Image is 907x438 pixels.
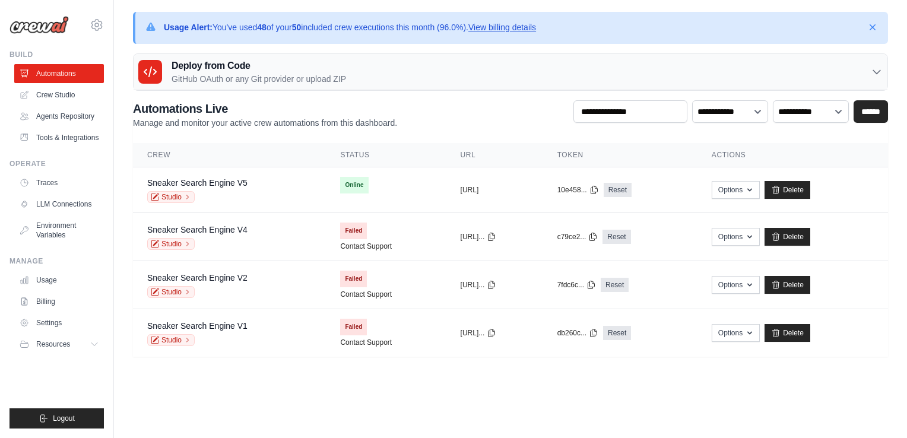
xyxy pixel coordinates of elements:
button: Options [712,228,760,246]
strong: Usage Alert: [164,23,213,32]
a: Studio [147,286,195,298]
a: Tools & Integrations [14,128,104,147]
img: Logo [9,16,69,34]
div: Manage [9,256,104,266]
button: 10e458... [557,185,599,195]
a: Sneaker Search Engine V1 [147,321,248,331]
a: Reset [601,278,629,292]
th: Status [326,143,446,167]
th: Actions [697,143,888,167]
a: Settings [14,313,104,332]
button: Logout [9,408,104,429]
a: Studio [147,191,195,203]
a: Sneaker Search Engine V4 [147,225,248,234]
a: Delete [765,276,810,294]
a: Reset [603,326,631,340]
button: Resources [14,335,104,354]
a: Sneaker Search Engine V2 [147,273,248,283]
a: Studio [147,238,195,250]
a: Sneaker Search Engine V5 [147,178,248,188]
span: Online [340,177,368,193]
span: Resources [36,339,70,349]
span: Logout [53,414,75,423]
button: 7fdc6c... [557,280,596,290]
a: Automations [14,64,104,83]
a: Reset [602,230,630,244]
a: Contact Support [340,290,392,299]
a: Traces [14,173,104,192]
th: Crew [133,143,326,167]
a: Reset [604,183,632,197]
a: Usage [14,271,104,290]
strong: 48 [257,23,267,32]
a: Contact Support [340,242,392,251]
button: db260c... [557,328,598,338]
button: Options [712,324,760,342]
a: Environment Variables [14,216,104,245]
a: Studio [147,334,195,346]
a: Delete [765,324,810,342]
div: Operate [9,159,104,169]
a: Agents Repository [14,107,104,126]
a: View billing details [468,23,536,32]
h2: Automations Live [133,100,397,117]
th: URL [446,143,543,167]
th: Token [543,143,697,167]
a: Contact Support [340,338,392,347]
a: Crew Studio [14,85,104,104]
button: c79ce2... [557,232,598,242]
div: Build [9,50,104,59]
p: You've used of your included crew executions this month (96.0%). [164,21,536,33]
p: GitHub OAuth or any Git provider or upload ZIP [172,73,346,85]
a: Delete [765,181,810,199]
span: Failed [340,223,367,239]
span: Failed [340,319,367,335]
span: Failed [340,271,367,287]
h3: Deploy from Code [172,59,346,73]
a: LLM Connections [14,195,104,214]
p: Manage and monitor your active crew automations from this dashboard. [133,117,397,129]
button: Options [712,276,760,294]
a: Billing [14,292,104,311]
button: Options [712,181,760,199]
a: Delete [765,228,810,246]
strong: 50 [292,23,302,32]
